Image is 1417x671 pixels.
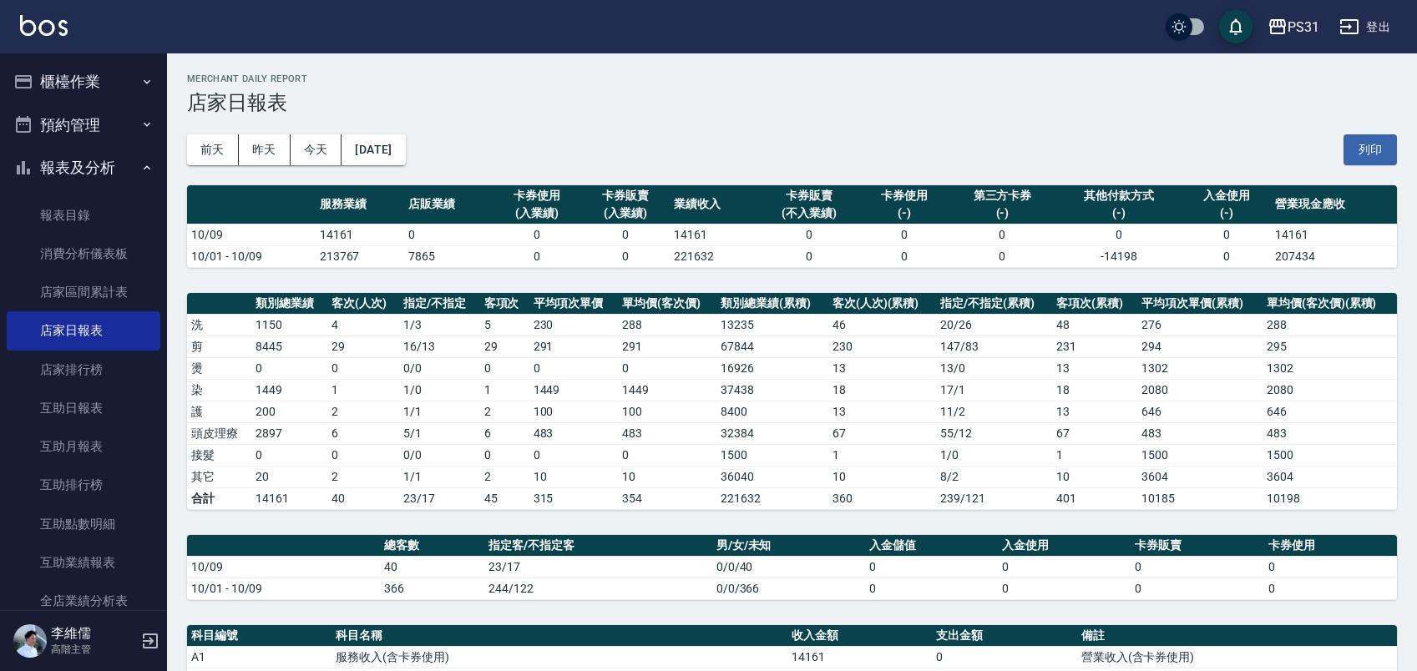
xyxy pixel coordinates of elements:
[716,335,828,357] td: 67844
[480,357,529,379] td: 0
[1052,314,1137,335] td: 48
[828,335,936,357] td: 230
[585,187,665,204] div: 卡券販賣
[399,379,479,401] td: 1 / 0
[1052,466,1137,487] td: 10
[7,60,160,103] button: 櫃檯作業
[936,379,1052,401] td: 17 / 1
[484,556,712,578] td: 23/17
[1137,379,1263,401] td: 2080
[1052,293,1137,315] th: 客項次(累積)
[480,422,529,444] td: 6
[529,487,619,509] td: 315
[316,185,404,225] th: 服務業績
[187,314,251,335] td: 洗
[251,466,327,487] td: 20
[529,401,619,422] td: 100
[670,224,758,245] td: 14161
[1077,646,1397,668] td: 營業收入(含卡券使用)
[187,335,251,357] td: 剪
[828,293,936,315] th: 客次(人次)(累積)
[1263,401,1397,422] td: 646
[936,314,1052,335] td: 20 / 26
[187,134,239,165] button: 前天
[7,235,160,273] a: 消費分析儀表板
[712,535,865,557] th: 男/女/未知
[480,293,529,315] th: 客項次
[998,578,1131,599] td: 0
[1187,204,1267,222] div: (-)
[7,311,160,350] a: 店家日報表
[618,379,716,401] td: 1449
[1263,487,1397,509] td: 10198
[1056,245,1182,267] td: -14198
[187,422,251,444] td: 頭皮理療
[1137,314,1263,335] td: 276
[787,646,932,668] td: 14161
[998,556,1131,578] td: 0
[1052,444,1137,466] td: 1
[7,582,160,620] a: 全店業績分析表
[399,357,479,379] td: 0 / 0
[187,646,331,668] td: A1
[316,224,404,245] td: 14161
[828,444,936,466] td: 1
[864,187,944,204] div: 卡券使用
[251,335,327,357] td: 8445
[493,224,581,245] td: 0
[1187,187,1267,204] div: 入金使用
[758,245,860,267] td: 0
[618,487,716,509] td: 354
[1060,204,1178,222] div: (-)
[787,625,932,647] th: 收入金額
[716,293,828,315] th: 類別總業績(累積)
[529,444,619,466] td: 0
[1271,224,1397,245] td: 14161
[1263,314,1397,335] td: 288
[1137,466,1263,487] td: 3604
[828,466,936,487] td: 10
[239,134,291,165] button: 昨天
[936,401,1052,422] td: 11 / 2
[758,224,860,245] td: 0
[404,185,493,225] th: 店販業績
[1131,535,1263,557] th: 卡券販賣
[497,187,577,204] div: 卡券使用
[949,245,1056,267] td: 0
[1333,12,1397,43] button: 登出
[7,505,160,543] a: 互助點數明細
[936,444,1052,466] td: 1 / 0
[716,314,828,335] td: 13235
[865,535,998,557] th: 入金儲值
[618,444,716,466] td: 0
[399,293,479,315] th: 指定/不指定
[13,624,47,658] img: Person
[187,73,1397,84] h2: Merchant Daily Report
[762,204,856,222] div: (不入業績)
[187,245,316,267] td: 10/01 - 10/09
[936,422,1052,444] td: 55 / 12
[828,422,936,444] td: 67
[1263,293,1397,315] th: 單均價(客次價)(累積)
[1264,535,1397,557] th: 卡券使用
[187,401,251,422] td: 護
[860,224,949,245] td: 0
[327,357,399,379] td: 0
[1052,335,1137,357] td: 231
[327,379,399,401] td: 1
[187,578,380,599] td: 10/01 - 10/09
[529,357,619,379] td: 0
[291,134,342,165] button: 今天
[1182,245,1271,267] td: 0
[1131,556,1263,578] td: 0
[618,357,716,379] td: 0
[1137,357,1263,379] td: 1302
[1131,578,1263,599] td: 0
[187,357,251,379] td: 燙
[716,444,828,466] td: 1500
[1052,401,1137,422] td: 13
[529,422,619,444] td: 483
[828,357,936,379] td: 13
[380,578,484,599] td: 366
[251,422,327,444] td: 2897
